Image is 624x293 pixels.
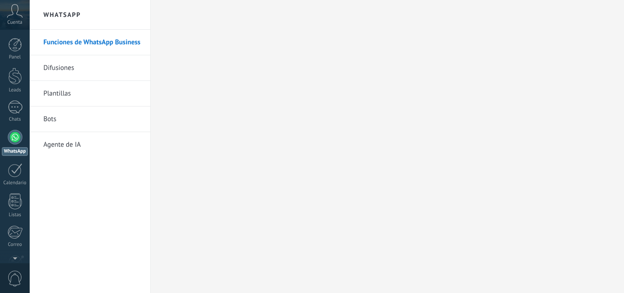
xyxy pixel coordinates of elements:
[30,55,150,81] li: Difusiones
[43,81,141,107] a: Plantillas
[2,212,28,218] div: Listas
[43,107,141,132] a: Bots
[2,180,28,186] div: Calendario
[30,30,150,55] li: Funciones de WhatsApp Business
[2,147,28,156] div: WhatsApp
[7,20,22,26] span: Cuenta
[2,117,28,123] div: Chats
[43,132,141,158] a: Agente de IA
[30,107,150,132] li: Bots
[43,55,141,81] a: Difusiones
[30,81,150,107] li: Plantillas
[30,132,150,157] li: Agente de IA
[43,30,141,55] a: Funciones de WhatsApp Business
[2,87,28,93] div: Leads
[2,54,28,60] div: Panel
[2,242,28,248] div: Correo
